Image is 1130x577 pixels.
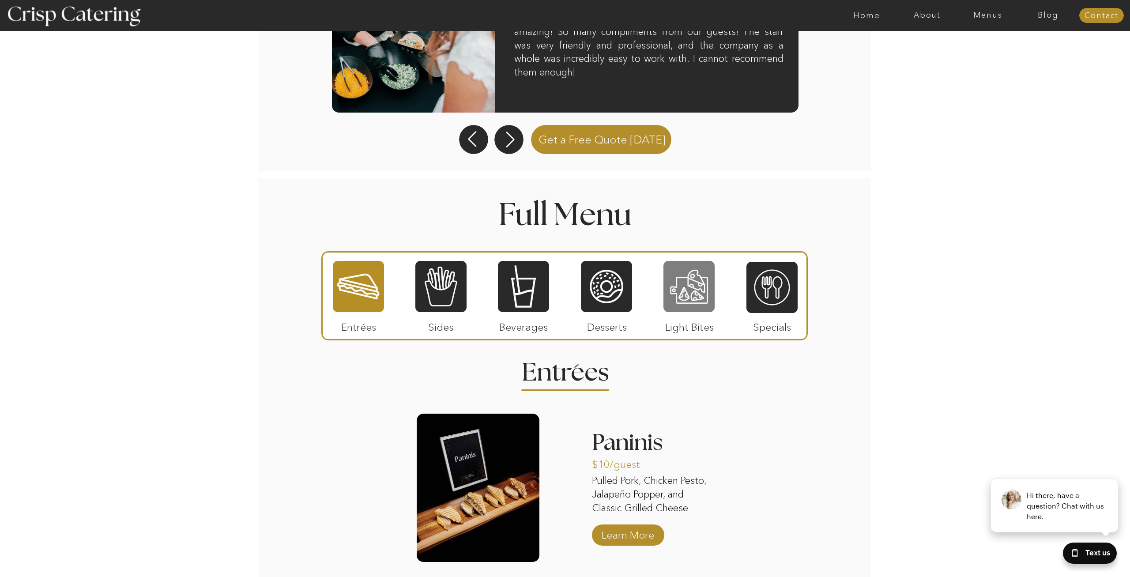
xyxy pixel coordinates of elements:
[592,449,651,475] p: $10/guest
[957,11,1018,20] a: Menus
[980,438,1130,544] iframe: podium webchat widget prompt
[742,312,801,338] p: Specials
[411,312,470,338] p: Sides
[1079,11,1124,20] a: Contact
[836,11,897,20] a: Home
[897,11,957,20] a: About
[522,360,608,377] h2: Entrees
[577,312,636,338] p: Desserts
[1042,533,1130,577] iframe: podium webchat widget bubble
[599,520,657,546] a: Learn More
[527,123,676,154] a: Get a Free Quote [DATE]
[514,11,783,98] h3: We had the tacos and chips at our wedding and they were amazing! So many compliments from our gue...
[592,474,715,517] p: Pulled Pork, Chicken Pesto, Jalapeño Popper, and Classic Grilled Cheese
[1018,11,1078,20] a: Blog
[660,312,719,338] p: Light Bites
[592,431,715,460] h3: Paninis
[442,200,688,226] h1: Full Menu
[329,312,388,338] p: Entrées
[494,312,553,338] p: Beverages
